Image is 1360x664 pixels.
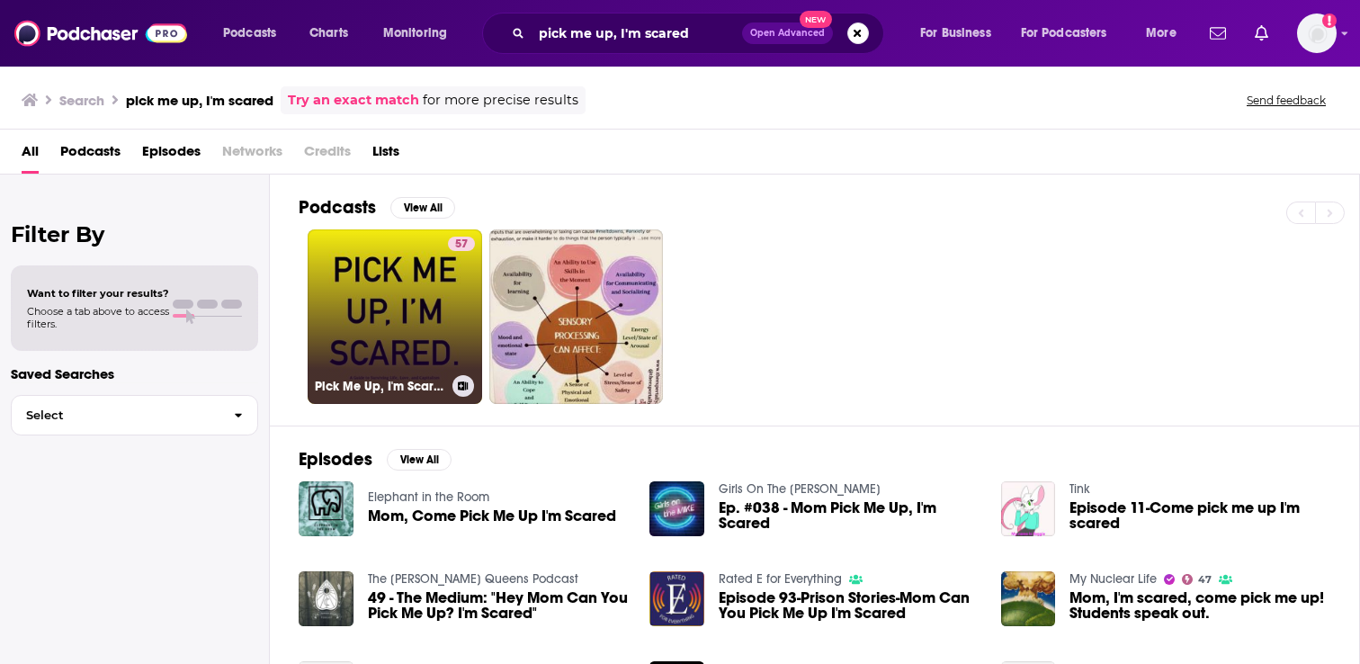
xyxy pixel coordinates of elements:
[1297,13,1337,53] button: Show profile menu
[368,590,629,621] a: 49 - The Medium: "Hey Mom Can You Pick Me Up? I'm Scared"
[1146,21,1177,46] span: More
[1009,19,1133,48] button: open menu
[532,19,742,48] input: Search podcasts, credits, & more...
[1133,19,1199,48] button: open menu
[920,21,991,46] span: For Business
[1241,93,1331,108] button: Send feedback
[22,137,39,174] a: All
[1248,18,1275,49] a: Show notifications dropdown
[1069,500,1330,531] a: Episode 11-Come pick me up I'm scared
[368,571,578,587] a: The Stephen Queens Podcast
[222,137,282,174] span: Networks
[719,590,980,621] a: Episode 93-Prison Stories-Mom Can You Pick Me Up I'm Scared
[1203,18,1233,49] a: Show notifications dropdown
[223,21,276,46] span: Podcasts
[372,137,399,174] a: Lists
[368,508,616,524] a: Mom, Come Pick Me Up I'm Scared
[1069,571,1157,587] a: My Nuclear Life
[1069,481,1090,497] a: Tink
[308,229,482,404] a: 57Pick Me Up, I'm Scared.
[299,448,372,471] h2: Episodes
[288,90,419,111] a: Try an exact match
[27,287,169,300] span: Want to filter your results?
[299,196,455,219] a: PodcastsView All
[27,305,169,330] span: Choose a tab above to access filters.
[59,92,104,109] h3: Search
[14,16,187,50] img: Podchaser - Follow, Share and Rate Podcasts
[423,90,578,111] span: for more precise results
[1182,574,1212,585] a: 47
[371,19,470,48] button: open menu
[742,22,833,44] button: Open AdvancedNew
[11,395,258,435] button: Select
[299,571,353,626] img: 49 - The Medium: "Hey Mom Can You Pick Me Up? I'm Scared"
[315,379,445,394] h3: Pick Me Up, I'm Scared.
[210,19,300,48] button: open menu
[304,137,351,174] span: Credits
[299,448,452,471] a: EpisodesView All
[649,571,704,626] img: Episode 93-Prison Stories-Mom Can You Pick Me Up I'm Scared
[368,489,489,505] a: Elephant in the Room
[499,13,901,54] div: Search podcasts, credits, & more...
[1198,576,1212,584] span: 47
[390,197,455,219] button: View All
[719,571,842,587] a: Rated E for Everything
[908,19,1014,48] button: open menu
[800,11,832,28] span: New
[299,196,376,219] h2: Podcasts
[1069,590,1330,621] a: Mom, I'm scared, come pick me up! Students speak out.
[750,29,825,38] span: Open Advanced
[455,236,468,254] span: 57
[11,365,258,382] p: Saved Searches
[1001,571,1056,626] img: Mom, I'm scared, come pick me up! Students speak out.
[383,21,447,46] span: Monitoring
[387,449,452,471] button: View All
[142,137,201,174] a: Episodes
[309,21,348,46] span: Charts
[1021,21,1107,46] span: For Podcasters
[1001,481,1056,536] img: Episode 11-Come pick me up I'm scared
[11,221,258,247] h2: Filter By
[719,481,881,497] a: Girls On The M.I.K.E
[1322,13,1337,28] svg: Add a profile image
[1297,13,1337,53] span: Logged in as adrian.villarreal
[12,409,219,421] span: Select
[299,481,353,536] img: Mom, Come Pick Me Up I'm Scared
[719,500,980,531] a: Ep. #038 - Mom Pick Me Up, I'm Scared
[1297,13,1337,53] img: User Profile
[448,237,475,251] a: 57
[126,92,273,109] h3: pick me up, I'm scared
[298,19,359,48] a: Charts
[60,137,121,174] a: Podcasts
[649,481,704,536] img: Ep. #038 - Mom Pick Me Up, I'm Scared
